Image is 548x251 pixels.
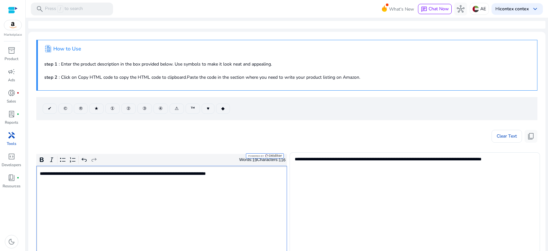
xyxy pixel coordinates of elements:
[491,130,522,143] button: Clear Text
[159,105,163,112] span: ④
[480,3,486,14] p: AE
[202,103,214,114] button: ♥
[191,105,195,112] span: ™
[17,176,19,179] span: fiber_manual_record
[44,74,531,81] p: : Click on Copy HTML code to copy the HTML code to clipboard.Paste the code in the section where ...
[45,5,83,13] p: Press to search
[17,92,19,94] span: fiber_manual_record
[8,68,15,76] span: campaign
[58,103,72,114] button: ©
[43,103,57,114] button: ✔
[186,103,200,114] button: ™
[421,6,427,13] span: chat
[531,5,539,13] span: keyboard_arrow_down
[216,103,230,114] button: ◆
[7,141,16,147] p: Tools
[36,154,287,166] div: Editor toolbar
[8,131,15,139] span: handyman
[8,77,15,83] p: Ads
[8,238,15,246] span: dark_mode
[64,105,67,112] span: ©
[497,130,517,143] span: Clear Text
[137,103,152,114] button: ③
[457,5,465,13] span: hub
[495,7,529,11] p: Hi
[221,105,225,112] span: ◆
[8,89,15,97] span: donut_small
[4,20,22,30] img: amazon.svg
[418,4,452,14] button: chatChat Now
[170,103,184,114] button: ⚠
[525,130,537,143] button: content_copy
[153,103,168,114] button: ④
[5,120,18,125] p: Reports
[36,5,44,13] span: search
[105,103,120,114] button: ①
[44,61,531,67] p: : Enter the product description in the box provided below. Use symbols to make it look neat and a...
[53,46,81,52] h4: How to Use
[473,6,479,12] img: ae.svg
[110,105,115,112] span: ①
[248,155,264,157] span: Powered by
[126,105,131,112] span: ②
[74,103,88,114] button: ®
[207,105,209,112] span: ♥
[175,105,179,112] span: ⚠
[8,153,15,160] span: code_blocks
[279,157,286,162] label: 116
[48,105,52,112] span: ✔
[44,61,57,67] b: step 1
[143,105,147,112] span: ③
[4,56,18,62] p: Product
[79,105,83,112] span: ®
[89,103,104,114] button: ★
[44,74,57,80] b: step 2
[8,174,15,182] span: book_4
[57,5,63,13] span: /
[389,4,414,15] span: What's New
[3,183,21,189] p: Resources
[252,157,257,162] label: 19
[527,132,535,140] span: content_copy
[239,156,285,164] div: Words: Characters:
[429,6,449,12] span: Chat Now
[17,113,19,115] span: fiber_manual_record
[94,105,99,112] span: ★
[2,162,21,168] p: Developers
[454,3,467,15] button: hub
[500,6,529,12] b: contex contex
[8,110,15,118] span: lab_profile
[8,47,15,54] span: inventory_2
[4,32,22,37] p: Marketplace
[121,103,136,114] button: ②
[7,98,16,104] p: Sales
